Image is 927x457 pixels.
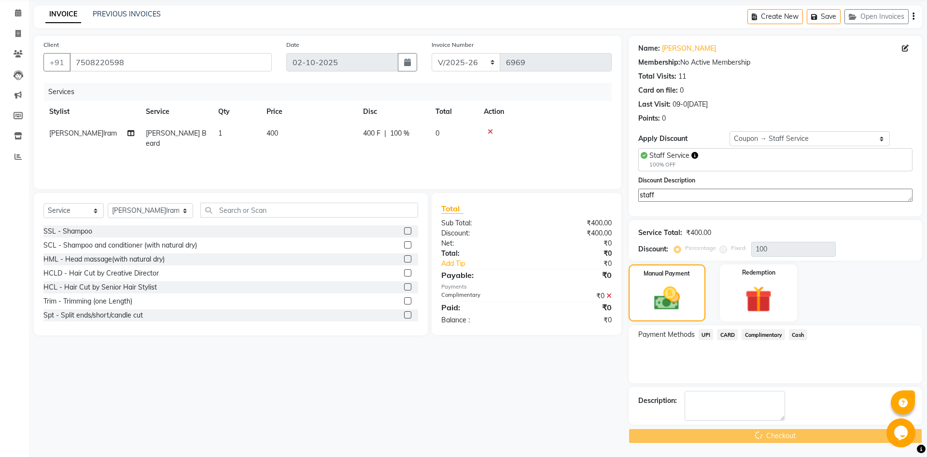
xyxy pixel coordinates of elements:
label: Client [43,41,59,49]
span: [PERSON_NAME]lram [49,129,117,138]
div: Last Visit: [638,99,671,110]
div: ₹400.00 [526,218,618,228]
div: Discount: [638,244,668,254]
div: Net: [434,238,526,249]
div: Spt - Split ends/short/candle cut [43,310,143,320]
th: Disc [357,101,430,123]
span: | [384,128,386,138]
div: No Active Membership [638,57,913,68]
label: Invoice Number [432,41,474,49]
div: ₹0 [526,249,618,259]
input: Search or Scan [200,203,418,218]
div: Paid: [434,302,526,313]
span: 1 [218,129,222,138]
th: Qty [212,101,261,123]
div: ₹400.00 [526,228,618,238]
div: Sub Total: [434,218,526,228]
label: Percentage [685,244,716,252]
div: Services [44,83,619,101]
div: ₹0 [526,238,618,249]
div: Trim - Trimming (one Length) [43,296,132,306]
label: Date [286,41,299,49]
img: _gift.svg [737,283,780,316]
label: Fixed [731,244,745,252]
div: HCL - Hair Cut by Senior Hair Stylist [43,282,157,292]
div: Service Total: [638,228,682,238]
div: ₹0 [526,269,618,281]
div: Payments [441,283,612,291]
span: UPI [699,329,714,340]
div: 100% OFF [649,161,698,169]
div: Description: [638,396,677,406]
div: Card on file: [638,85,678,96]
label: Discount Description [638,176,695,185]
a: [PERSON_NAME] [662,43,716,54]
div: ₹400.00 [686,228,711,238]
div: 11 [678,71,686,82]
img: _cash.svg [646,284,688,313]
div: Apply Discount [638,134,730,144]
span: Total [441,204,463,214]
div: Payable: [434,269,526,281]
span: [PERSON_NAME] Beard [146,129,207,148]
div: Balance : [434,315,526,325]
label: Redemption [742,268,775,277]
div: SCL - Shampoo and conditioner (with natural dry) [43,240,197,250]
span: Complimentary [742,329,785,340]
button: +91 [43,53,70,71]
button: Save [807,9,841,24]
div: ₹0 [526,302,618,313]
div: Discount: [434,228,526,238]
th: Stylist [43,101,140,123]
button: Open Invoices [844,9,909,24]
th: Action [478,101,612,123]
a: INVOICE [45,6,81,23]
a: Add Tip [434,259,542,269]
div: Points: [638,113,660,124]
div: HCLD - Hair Cut by Creative Director [43,268,159,278]
span: Payment Methods [638,330,695,340]
span: Staff Service [649,151,689,160]
div: Membership: [638,57,680,68]
span: 0 [435,129,439,138]
div: 0 [680,85,684,96]
button: Create New [747,9,803,24]
div: Total: [434,249,526,259]
span: 100 % [390,128,409,138]
th: Price [261,101,357,123]
div: Complimentary [434,291,526,301]
span: 400 F [363,128,380,138]
div: ₹0 [526,291,618,301]
input: Search by Name/Mobile/Email/Code [70,53,272,71]
a: PREVIOUS INVOICES [93,10,161,18]
span: Cash [789,329,807,340]
iframe: chat widget [886,418,917,447]
div: Name: [638,43,660,54]
span: 400 [267,129,278,138]
th: Service [140,101,212,123]
div: ₹0 [526,315,618,325]
div: Total Visits: [638,71,676,82]
div: ₹0 [542,259,618,269]
th: Total [430,101,478,123]
div: SSL - Shampoo [43,226,92,236]
div: HML - Head massage(with natural dry) [43,254,165,264]
div: 0 [662,113,666,124]
div: 09-0[DATE] [673,99,708,110]
label: Manual Payment [644,269,690,278]
span: CARD [717,329,738,340]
